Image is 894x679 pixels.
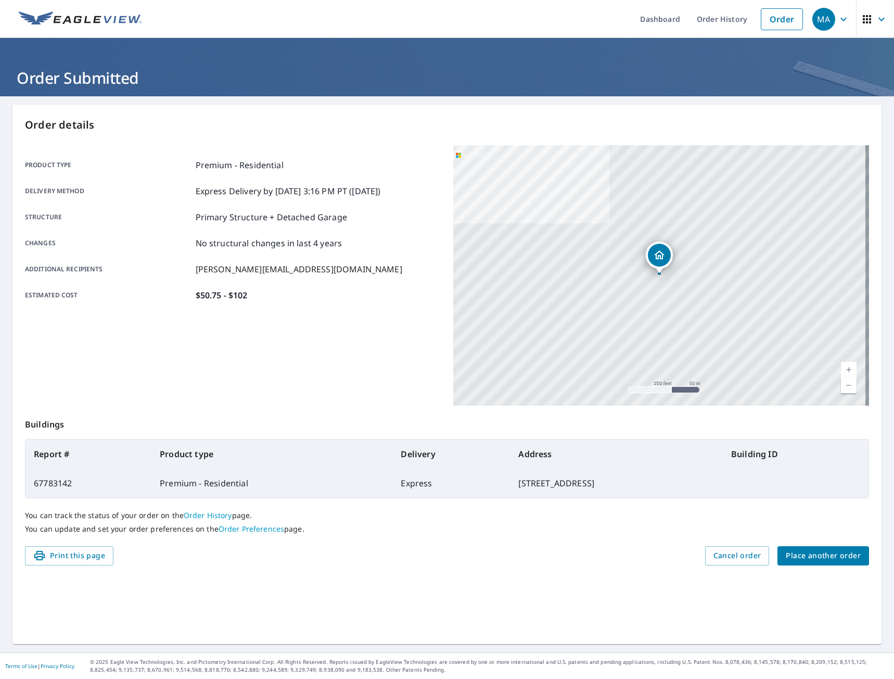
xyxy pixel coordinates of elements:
[510,439,722,469] th: Address
[90,658,889,674] p: © 2025 Eagle View Technologies, Inc. and Pictometry International Corp. All Rights Reserved. Repo...
[219,524,284,534] a: Order Preferences
[25,524,869,534] p: You can update and set your order preferences on the page.
[761,8,803,30] a: Order
[151,439,392,469] th: Product type
[25,469,151,498] td: 67783142
[184,510,232,520] a: Order History
[713,549,761,562] span: Cancel order
[151,469,392,498] td: Premium - Residential
[841,362,857,378] a: Current Level 17, Zoom In
[812,8,835,31] div: MA
[25,159,191,171] p: Product type
[25,237,191,249] p: Changes
[786,549,861,562] span: Place another order
[510,469,722,498] td: [STREET_ADDRESS]
[196,159,284,171] p: Premium - Residential
[25,511,869,520] p: You can track the status of your order on the page.
[646,242,673,274] div: Dropped pin, building 1, Residential property, 13 Fairmont Pl Sterling, VA 20165
[196,237,342,249] p: No structural changes in last 4 years
[196,185,381,197] p: Express Delivery by [DATE] 3:16 PM PT ([DATE])
[705,546,770,565] button: Cancel order
[5,662,37,670] a: Terms of Use
[392,439,510,469] th: Delivery
[25,289,191,301] p: Estimated cost
[25,117,869,133] p: Order details
[25,406,869,439] p: Buildings
[723,439,869,469] th: Building ID
[777,546,869,565] button: Place another order
[25,211,191,223] p: Structure
[25,439,151,469] th: Report #
[33,549,105,562] span: Print this page
[196,289,248,301] p: $50.75 - $102
[841,378,857,393] a: Current Level 17, Zoom Out
[25,185,191,197] p: Delivery method
[19,11,142,27] img: EV Logo
[196,211,347,223] p: Primary Structure + Detached Garage
[25,546,113,565] button: Print this page
[41,662,74,670] a: Privacy Policy
[12,67,882,89] h1: Order Submitted
[392,469,510,498] td: Express
[5,663,74,669] p: |
[25,263,191,275] p: Additional recipients
[196,263,402,275] p: [PERSON_NAME][EMAIL_ADDRESS][DOMAIN_NAME]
